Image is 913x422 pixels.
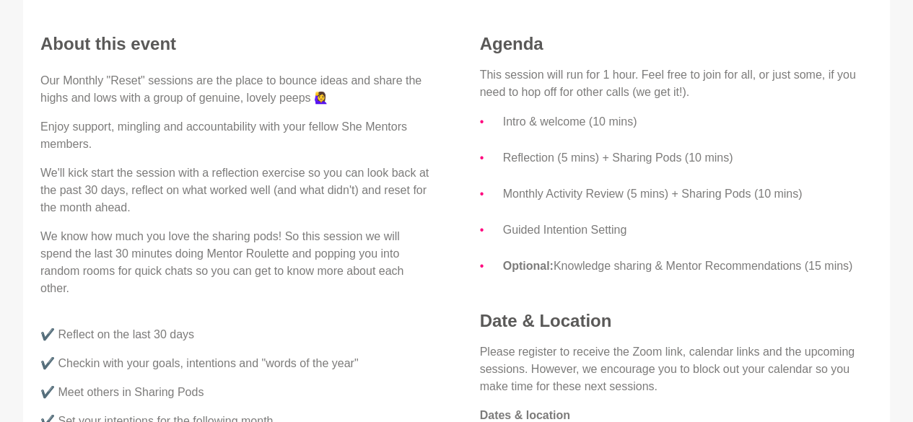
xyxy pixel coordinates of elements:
[40,118,434,153] p: Enjoy support, mingling and accountability with your fellow She Mentors members.
[40,72,434,107] p: Our Monthly "Reset" sessions are the place to bounce ideas and share the highs and lows with a gr...
[503,221,873,239] li: Guided Intention Setting
[503,113,873,131] li: Intro & welcome (10 mins)
[480,409,570,421] strong: Dates & location
[480,33,873,55] h4: Agenda
[503,260,554,272] strong: Optional:
[40,355,434,372] p: ✔️ Checkin with your goals, intentions and "words of the year"
[40,309,434,343] p: ✔️ Reflect on the last 30 days
[480,343,873,395] p: Please register to receive the Zoom link, calendar links and the upcoming sessions. However, we e...
[40,33,434,55] h2: About this event
[480,66,873,101] p: This session will run for 1 hour. Feel free to join for all, or just some, if you need to hop off...
[503,257,873,276] li: Knowledge sharing & Mentor Recommendations (15 mins)
[503,185,873,203] li: Monthly Activity Review (5 mins) + Sharing Pods (10 mins)
[503,149,873,167] li: Reflection (5 mins) + Sharing Pods (10 mins)
[40,164,434,216] p: We'll kick start the session with a reflection exercise so you can look back at the past 30 days,...
[40,228,434,297] p: We know how much you love the sharing pods! So this session we will spend the last 30 minutes doi...
[480,310,873,332] h4: Date & Location
[40,384,434,401] p: ✔️ Meet others in Sharing Pods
